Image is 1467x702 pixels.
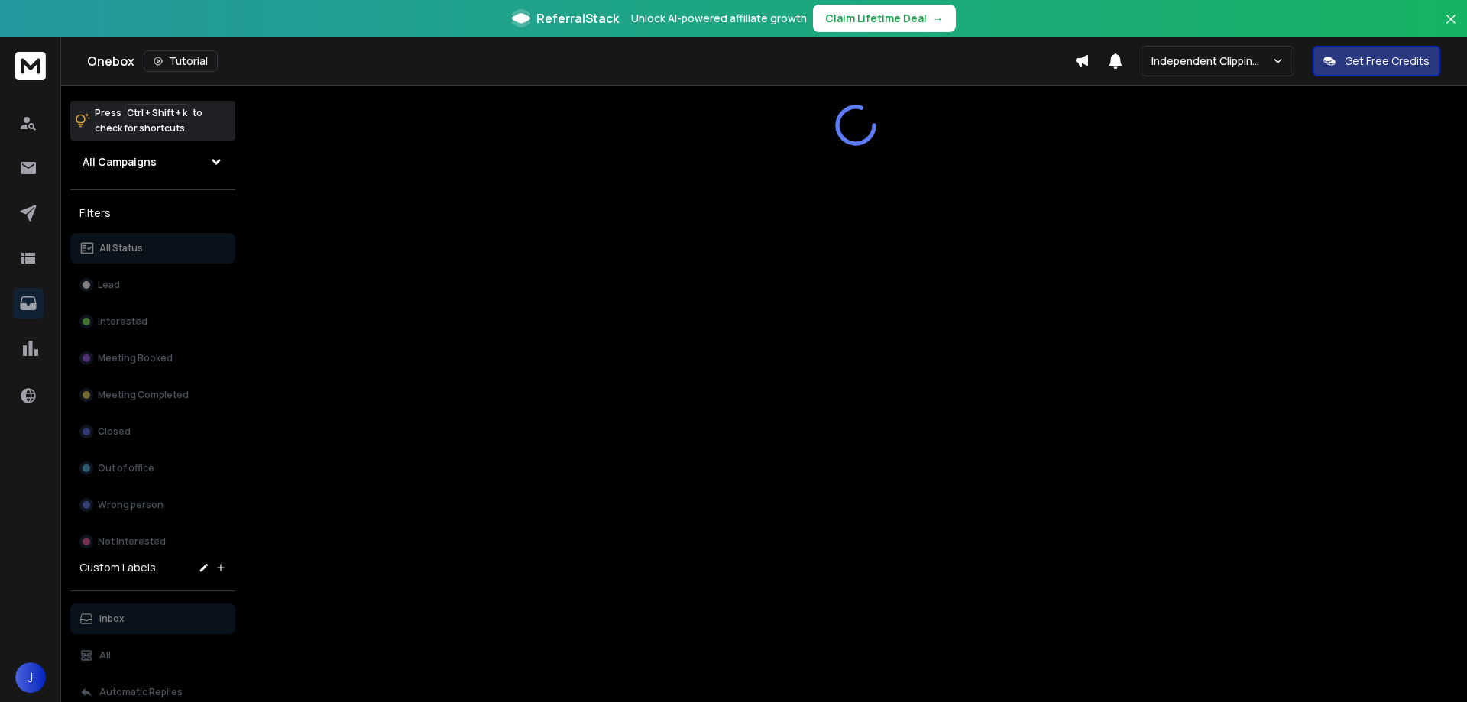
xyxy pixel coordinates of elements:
p: Unlock AI-powered affiliate growth [631,11,807,26]
span: Ctrl + Shift + k [125,104,189,121]
button: J [15,662,46,693]
h1: All Campaigns [83,154,157,170]
span: → [933,11,944,26]
p: Get Free Credits [1345,53,1430,69]
span: ReferralStack [536,9,619,27]
button: Tutorial [144,50,218,72]
div: Onebox [87,50,1074,72]
h3: Filters [70,202,235,224]
h3: Custom Labels [79,560,156,575]
p: Independent Clipping Path [1151,53,1271,69]
p: Press to check for shortcuts. [95,105,202,136]
button: Claim Lifetime Deal→ [813,5,956,32]
button: All Campaigns [70,147,235,177]
button: Get Free Credits [1313,46,1440,76]
button: Close banner [1441,9,1461,46]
